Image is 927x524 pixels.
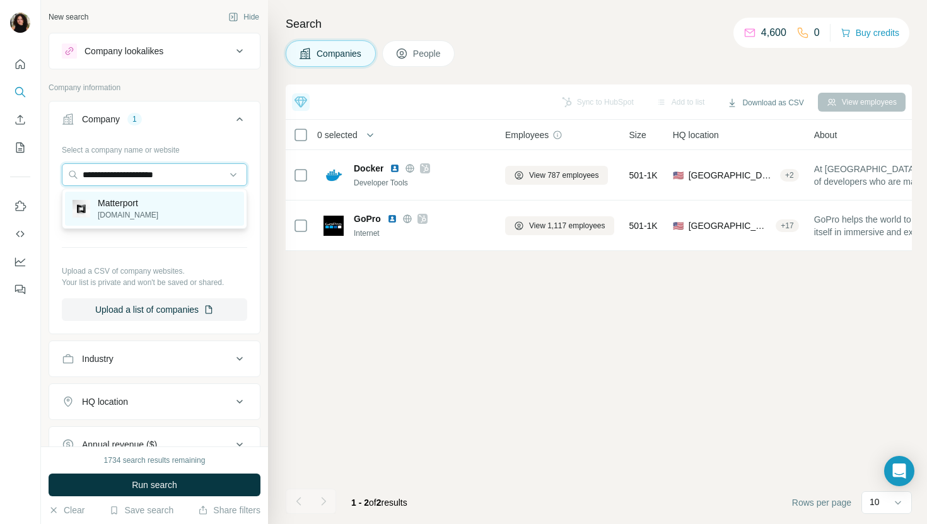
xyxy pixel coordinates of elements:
[82,113,120,125] div: Company
[413,47,442,60] span: People
[10,250,30,273] button: Dashboard
[351,498,407,508] span: results
[324,216,344,236] img: Logo of GoPro
[354,177,490,189] div: Developer Tools
[82,438,157,451] div: Annual revenue ($)
[324,165,344,185] img: Logo of Docker
[10,53,30,76] button: Quick start
[317,129,358,141] span: 0 selected
[387,214,397,224] img: LinkedIn logo
[49,82,260,93] p: Company information
[10,81,30,103] button: Search
[127,114,142,125] div: 1
[49,429,260,460] button: Annual revenue ($)
[49,104,260,139] button: Company1
[10,278,30,301] button: Feedback
[354,162,383,175] span: Docker
[870,496,880,508] p: 10
[376,498,382,508] span: 2
[629,219,658,232] span: 501-1K
[529,170,599,181] span: View 787 employees
[505,166,608,185] button: View 787 employees
[390,163,400,173] img: LinkedIn logo
[62,265,247,277] p: Upload a CSV of company websites.
[10,136,30,159] button: My lists
[841,24,899,42] button: Buy credits
[814,129,837,141] span: About
[792,496,851,509] span: Rows per page
[776,220,798,231] div: + 17
[82,352,114,365] div: Industry
[505,129,549,141] span: Employees
[351,498,369,508] span: 1 - 2
[62,139,247,156] div: Select a company name or website
[10,223,30,245] button: Use Surfe API
[49,344,260,374] button: Industry
[49,11,88,23] div: New search
[629,129,646,141] span: Size
[505,216,614,235] button: View 1,117 employees
[629,169,658,182] span: 501-1K
[780,170,799,181] div: + 2
[673,169,684,182] span: 🇺🇸
[814,25,820,40] p: 0
[529,220,605,231] span: View 1,117 employees
[49,387,260,417] button: HQ location
[673,129,719,141] span: HQ location
[673,219,684,232] span: 🇺🇸
[369,498,376,508] span: of
[85,45,163,57] div: Company lookalikes
[354,213,381,225] span: GoPro
[198,504,260,516] button: Share filters
[109,504,173,516] button: Save search
[761,25,786,40] p: 4,600
[10,13,30,33] img: Avatar
[82,395,128,408] div: HQ location
[104,455,206,466] div: 1734 search results remaining
[10,108,30,131] button: Enrich CSV
[884,456,914,486] div: Open Intercom Messenger
[73,200,90,218] img: Matterport
[219,8,268,26] button: Hide
[689,169,775,182] span: [GEOGRAPHIC_DATA], [US_STATE]
[98,209,158,221] p: [DOMAIN_NAME]
[62,298,247,321] button: Upload a list of companies
[317,47,363,60] span: Companies
[49,36,260,66] button: Company lookalikes
[49,474,260,496] button: Run search
[286,15,912,33] h4: Search
[689,219,771,232] span: [GEOGRAPHIC_DATA], [US_STATE]
[354,228,490,239] div: Internet
[10,195,30,218] button: Use Surfe on LinkedIn
[98,197,158,209] p: Matterport
[718,93,812,112] button: Download as CSV
[132,479,177,491] span: Run search
[62,277,247,288] p: Your list is private and won't be saved or shared.
[49,504,85,516] button: Clear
